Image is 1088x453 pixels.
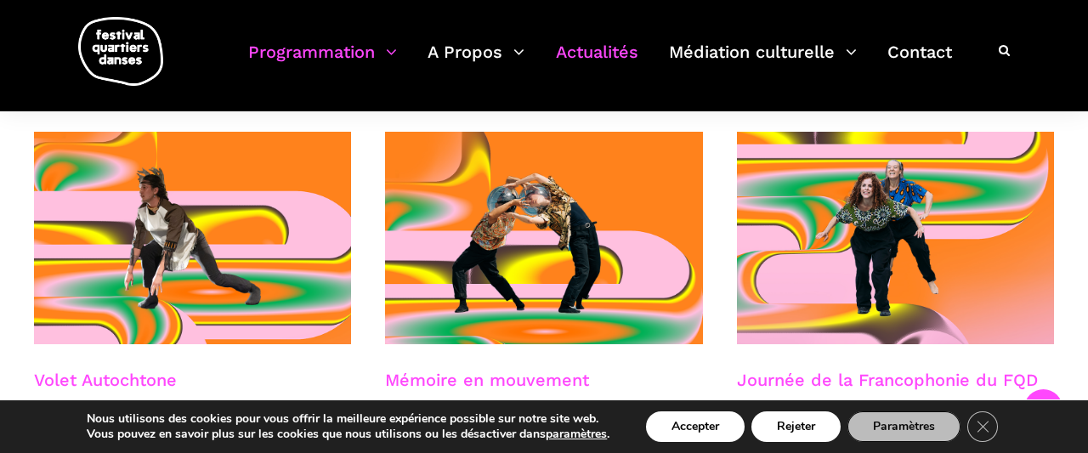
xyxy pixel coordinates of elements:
a: Volet Autochtone [34,370,177,390]
button: Rejeter [751,411,841,442]
a: Contact [887,37,952,88]
a: Médiation culturelle [669,37,857,88]
a: A Propos [428,37,524,88]
a: Journée de la Francophonie du FQD [737,370,1038,390]
button: Accepter [646,411,745,442]
button: Close GDPR Cookie Banner [967,411,998,442]
p: Vous pouvez en savoir plus sur les cookies que nous utilisons ou les désactiver dans . [87,427,609,442]
a: Mémoire en mouvement [385,370,589,390]
a: Programmation [248,37,397,88]
button: Paramètres [847,411,960,442]
button: paramètres [546,427,607,442]
p: Nous utilisons des cookies pour vous offrir la meilleure expérience possible sur notre site web. [87,411,609,427]
img: logo-fqd-med [78,17,163,86]
a: Actualités [556,37,638,88]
